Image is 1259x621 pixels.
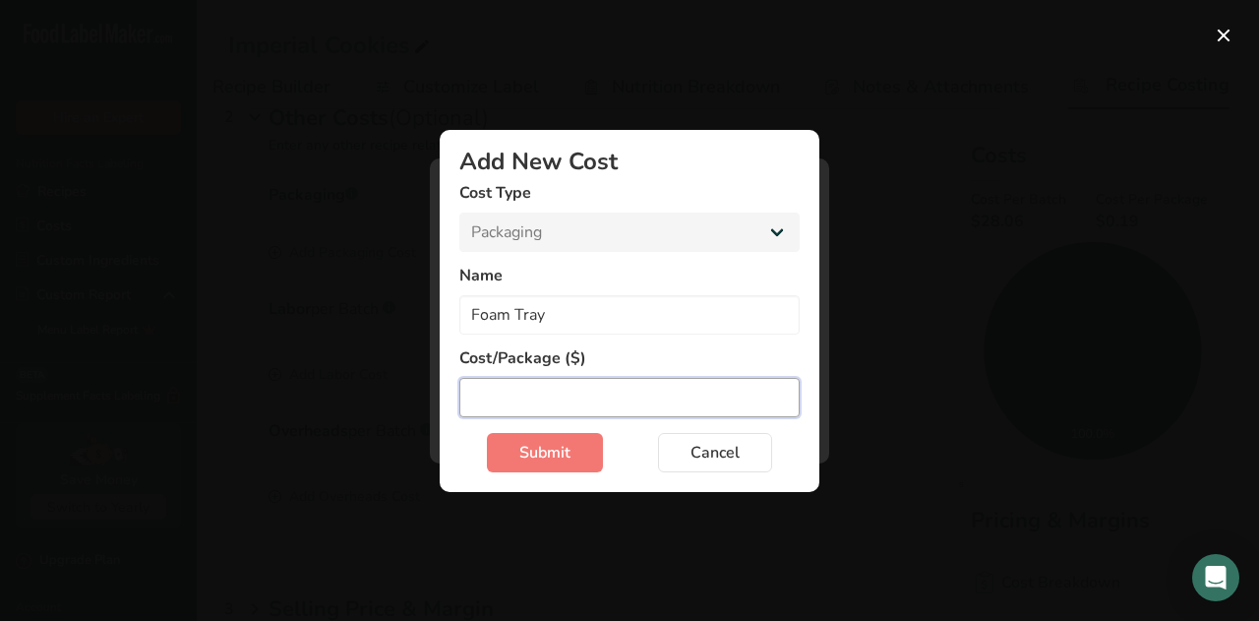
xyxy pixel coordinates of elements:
[690,441,740,465] span: Cancel
[459,346,800,370] label: Cost/Package ($)
[459,264,800,287] label: Name
[459,181,800,205] label: Cost Type
[487,433,603,472] button: Submit
[519,441,570,465] span: Submit
[658,433,772,472] button: Cancel
[1192,554,1239,601] div: Open Intercom Messenger
[459,150,800,173] div: Add New Cost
